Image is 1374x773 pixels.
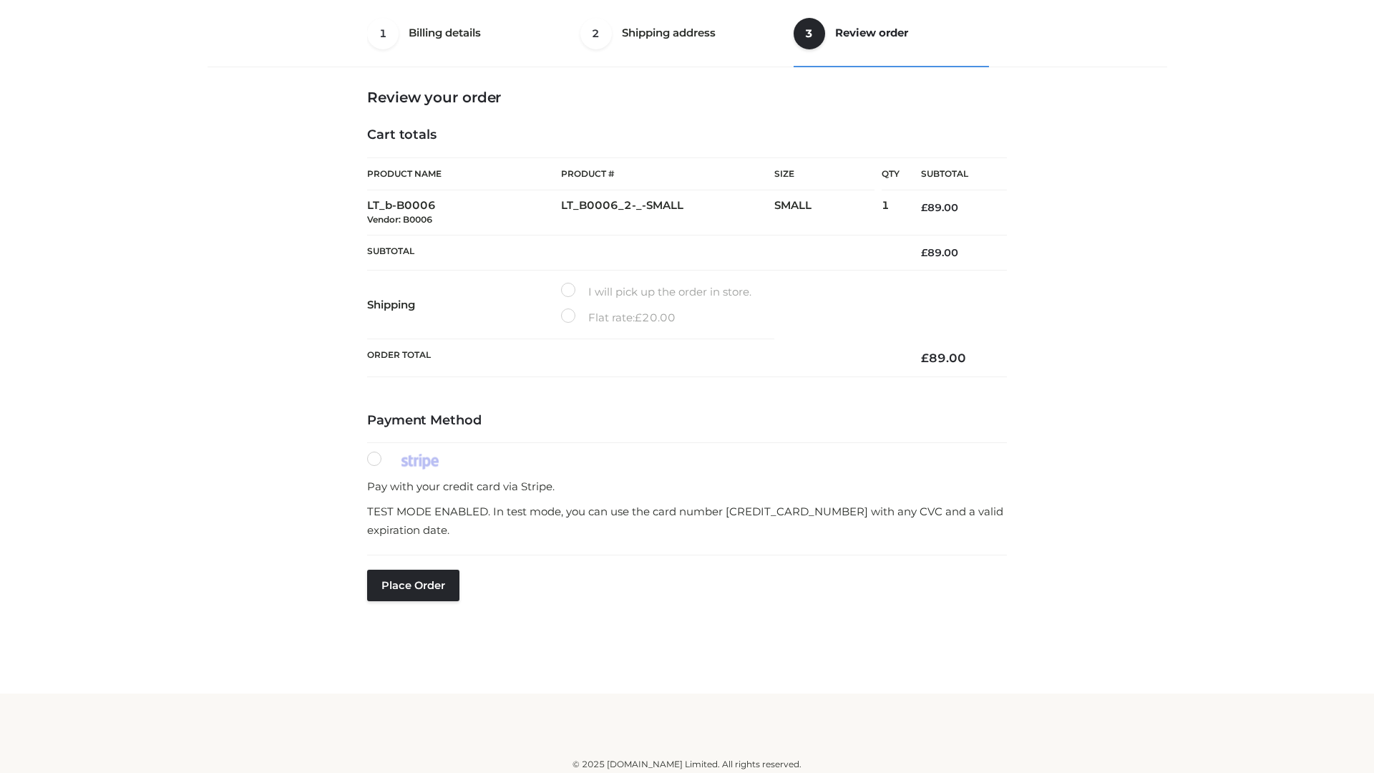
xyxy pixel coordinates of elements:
th: Order Total [367,339,900,377]
bdi: 89.00 [921,201,958,214]
button: Place order [367,570,459,601]
span: £ [635,311,642,324]
label: Flat rate: [561,308,676,327]
td: LT_b-B0006 [367,190,561,235]
span: £ [921,351,929,365]
td: 1 [882,190,900,235]
th: Product Name [367,157,561,190]
h4: Cart totals [367,127,1007,143]
p: TEST MODE ENABLED. In test mode, you can use the card number [CREDIT_CARD_NUMBER] with any CVC an... [367,502,1007,539]
th: Product # [561,157,774,190]
th: Shipping [367,271,561,339]
th: Subtotal [367,235,900,270]
h3: Review your order [367,89,1007,106]
small: Vendor: B0006 [367,214,432,225]
p: Pay with your credit card via Stripe. [367,477,1007,496]
bdi: 20.00 [635,311,676,324]
bdi: 89.00 [921,246,958,259]
span: £ [921,246,927,259]
h4: Payment Method [367,413,1007,429]
td: SMALL [774,190,882,235]
span: £ [921,201,927,214]
th: Subtotal [900,158,1007,190]
th: Qty [882,157,900,190]
td: LT_B0006_2-_-SMALL [561,190,774,235]
bdi: 89.00 [921,351,966,365]
div: © 2025 [DOMAIN_NAME] Limited. All rights reserved. [213,757,1161,772]
th: Size [774,158,874,190]
label: I will pick up the order in store. [561,283,751,301]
